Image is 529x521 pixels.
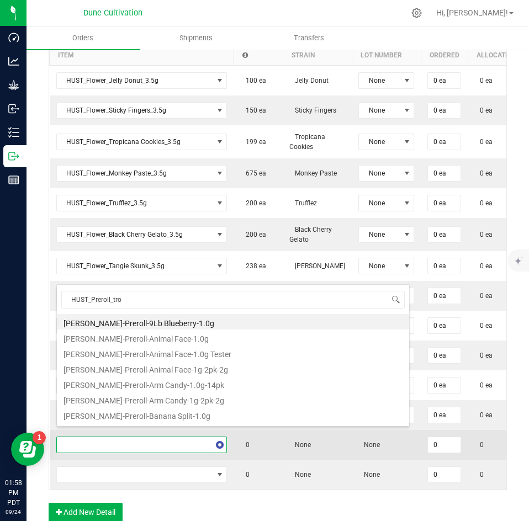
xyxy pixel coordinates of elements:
[358,441,380,449] span: None
[358,471,380,479] span: None
[474,199,493,207] span: 0 ea
[240,107,266,114] span: 150 ea
[27,26,140,50] a: Orders
[474,322,493,329] span: 0 ea
[474,77,493,84] span: 0 ea
[57,134,213,150] span: HUST_Flower_Tropicana Cookies_3.5g
[474,381,493,389] span: 0 ea
[359,134,400,150] span: None
[50,36,234,66] th: Item
[428,288,461,304] input: 0
[474,352,493,359] span: 0 ea
[56,466,228,483] span: NO DATA FOUND
[359,103,400,118] span: None
[8,79,19,91] inline-svg: Grow
[57,33,108,43] span: Orders
[33,431,46,444] iframe: Resource center unread badge
[359,73,400,88] span: None
[289,441,311,449] span: None
[410,8,424,18] div: Manage settings
[474,169,493,177] span: 0 ea
[474,231,493,238] span: 0 ea
[57,103,213,118] span: HUST_Flower_Sticky Fingers_3.5g
[289,169,337,177] span: Monkey Paste
[83,8,142,18] span: Dune Cultivation
[428,258,461,274] input: 0
[428,318,461,333] input: 0
[428,227,461,242] input: 0
[289,226,332,243] span: Black Cherry Gelato
[428,467,461,482] input: 0
[8,151,19,162] inline-svg: Outbound
[240,441,250,449] span: 0
[421,36,468,66] th: Qty Ordered
[359,195,400,211] span: None
[289,199,317,207] span: Trufflez
[474,471,484,479] span: 0
[428,103,461,118] input: 0
[289,471,311,479] span: None
[11,433,44,466] iframe: Resource center
[289,262,345,270] span: [PERSON_NAME]
[428,437,461,453] input: 0
[474,411,493,419] span: 0 ea
[428,378,461,393] input: 0
[474,107,493,114] span: 0 ea
[289,133,325,151] span: Tropicana Cookies
[359,227,400,242] span: None
[57,195,213,211] span: HUST_Flower_Trufflez_3.5g
[240,169,266,177] span: 675 ea
[8,103,19,114] inline-svg: Inbound
[468,36,522,66] th: Qty Allocated
[428,348,461,363] input: 0
[352,36,421,66] th: Lot Number
[289,77,329,84] span: Jelly Donut
[436,8,508,17] span: Hi, [PERSON_NAME]!
[359,166,400,181] span: None
[474,138,493,146] span: 0 ea
[234,36,283,66] th: Sellable
[474,441,484,449] span: 0
[140,26,253,50] a: Shipments
[57,166,213,181] span: HUST_Flower_Monkey Paste_3.5g
[240,138,266,146] span: 199 ea
[240,199,266,207] span: 200 ea
[5,478,22,508] p: 01:58 PM PDT
[57,258,213,274] span: HUST_Flower_Tangie Skunk_3.5g
[279,33,339,43] span: Transfers
[5,508,22,516] p: 09/24
[240,231,266,238] span: 200 ea
[359,258,400,274] span: None
[240,77,266,84] span: 100 ea
[8,56,19,67] inline-svg: Analytics
[428,134,461,150] input: 0
[253,26,366,50] a: Transfers
[57,73,213,88] span: HUST_Flower_Jelly Donut_3.5g
[165,33,228,43] span: Shipments
[428,166,461,181] input: 0
[8,127,19,138] inline-svg: Inventory
[57,227,213,242] span: HUST_Flower_Black Cherry Gelato_3.5g
[474,292,493,300] span: 0 ea
[428,407,461,423] input: 0
[8,174,19,185] inline-svg: Reports
[240,471,250,479] span: 0
[289,107,336,114] span: Sticky Fingers
[474,262,493,270] span: 0 ea
[283,36,352,66] th: Strain
[240,262,266,270] span: 238 ea
[8,32,19,43] inline-svg: Dashboard
[428,73,461,88] input: 0
[428,195,461,211] input: 0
